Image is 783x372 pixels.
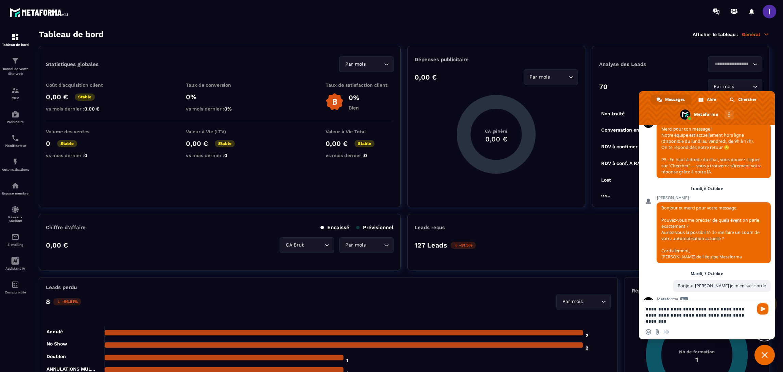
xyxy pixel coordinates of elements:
[451,242,476,249] p: -91.5%
[691,187,723,191] div: Lundi, 6 Octobre
[2,243,29,247] p: E-mailing
[2,290,29,294] p: Comptabilité
[46,106,114,112] p: vs mois dernier :
[11,110,19,118] img: automations
[11,158,19,166] img: automations
[738,95,756,105] span: Chercher
[650,95,692,105] div: Messages
[415,73,437,81] p: 0,00 €
[224,153,227,158] span: 0
[280,237,334,253] div: Search for option
[11,86,19,95] img: formation
[528,73,552,81] span: Par mois
[601,127,654,133] tspan: Conversation en cours
[599,61,681,67] p: Analyse des Leads
[186,106,254,112] p: vs mois dernier :
[657,196,771,200] span: [PERSON_NAME]
[75,94,95,101] p: Stable
[326,93,344,111] img: b-badge-o.b3b20ee6.svg
[46,241,68,249] p: 0,00 €
[601,160,650,166] tspan: RDV à conf. A RAPP...
[46,298,50,306] p: 8
[678,283,766,289] span: Bonjour [PERSON_NAME] je m'en suis sortie
[53,298,81,305] p: -96.81%
[663,329,669,335] span: Message audio
[599,83,608,91] p: 70
[354,140,375,147] p: Stable
[11,57,19,65] img: formation
[2,105,29,129] a: automationsautomationsWebinaire
[356,224,394,231] p: Prévisionnel
[305,241,323,249] input: Search for option
[11,233,19,241] img: email
[552,73,567,81] input: Search for option
[186,93,254,101] p: 0%
[11,205,19,214] img: social-network
[2,67,29,76] p: Tunnel de vente Site web
[2,120,29,124] p: Webinaire
[655,329,660,335] span: Envoyer un fichier
[186,82,254,88] p: Taux de conversion
[284,241,305,249] span: CA Brut
[724,95,763,105] div: Chercher
[186,129,254,134] p: Valeur à Vie (LTV)
[349,94,359,102] p: 0%
[707,95,716,105] span: Aide
[349,105,359,111] p: Bien
[224,106,232,112] span: 0%
[742,31,769,37] p: Général
[11,134,19,142] img: scheduler
[646,329,651,335] span: Insérer un emoji
[47,366,95,372] tspan: ANNULATIONS MUL...
[46,82,114,88] p: Coût d'acquisition client
[215,140,235,147] p: Stable
[186,139,208,148] p: 0,00 €
[186,153,254,158] p: vs mois dernier :
[601,177,611,183] tspan: Lost
[415,241,447,249] p: 127 Leads
[2,28,29,52] a: formationformationTableau de bord
[46,284,77,290] p: Leads perdu
[708,79,762,95] div: Search for option
[11,182,19,190] img: automations
[712,83,736,90] span: Par mois
[2,228,29,252] a: emailemailE-mailing
[2,129,29,153] a: schedulerschedulerPlanificateur
[725,110,734,119] div: Autres canaux
[2,153,29,176] a: automationsautomationsAutomatisations
[326,139,348,148] p: 0,00 €
[2,52,29,81] a: formationformationTunnel de vente Site web
[46,224,86,231] p: Chiffre d’affaire
[11,33,19,41] img: formation
[2,215,29,223] p: Réseaux Sociaux
[2,43,29,47] p: Tableau de bord
[680,297,688,302] span: Bot
[367,61,382,68] input: Search for option
[2,81,29,105] a: formationformationCRM
[693,32,738,37] p: Afficher le tableau :
[47,341,67,347] tspan: No Show
[632,288,762,294] p: Répartition des clients
[46,61,99,67] p: Statistiques globales
[601,111,625,116] tspan: Non traité
[344,61,367,68] span: Par mois
[2,191,29,195] p: Espace membre
[2,96,29,100] p: CRM
[708,56,762,72] div: Search for option
[39,30,104,39] h3: Tableau de bord
[326,153,394,158] p: vs mois dernier :
[661,126,762,175] span: Merci pour ton message ! Notre équipe est actuellement hors ligne (disponible du lundi au vendred...
[2,200,29,228] a: social-networksocial-networkRéseaux Sociaux
[524,69,578,85] div: Search for option
[692,95,723,105] div: Aide
[339,56,394,72] div: Search for option
[46,139,50,148] p: 0
[57,140,77,147] p: Stable
[601,144,645,150] tspan: RDV à confimer ❓
[11,281,19,289] img: accountant
[556,294,611,309] div: Search for option
[84,106,100,112] span: 0,00 €
[46,93,68,101] p: 0,00 €
[661,205,760,260] span: Bonjour et merci pour votre message. Pouvez-vous me préciser de quels évent on parle exactement ?...
[2,275,29,299] a: accountantaccountantComptabilité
